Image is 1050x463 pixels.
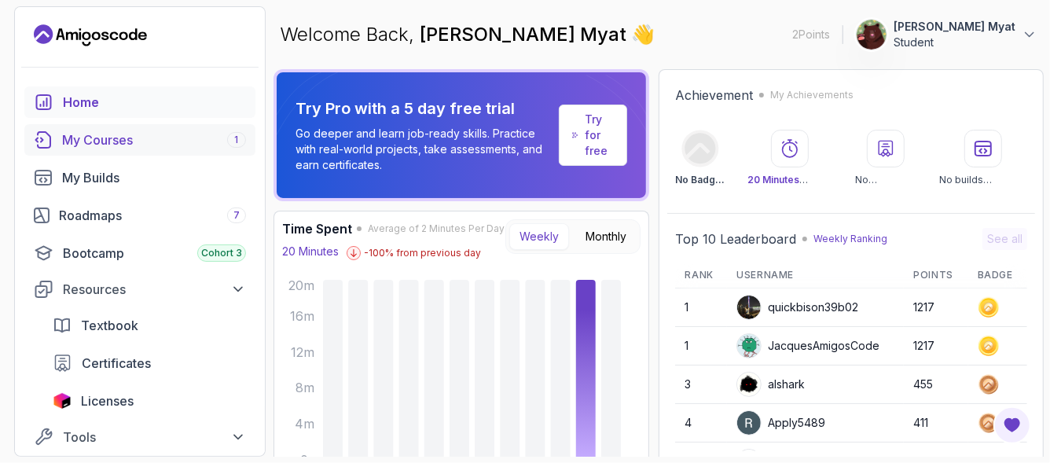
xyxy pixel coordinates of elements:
p: My Achievements [770,89,854,101]
img: user profile image [737,373,761,396]
div: quickbison39b02 [736,295,858,320]
td: 455 [904,366,967,404]
p: Weekly Ranking [813,233,887,245]
div: alshark [736,372,805,397]
div: My Courses [62,130,246,149]
td: 1217 [904,288,967,327]
tspan: 16m [290,309,314,324]
a: courses [24,124,255,156]
img: jetbrains icon [53,393,72,409]
div: Bootcamp [63,244,246,263]
button: Monthly [575,223,637,250]
td: 4 [675,404,727,443]
span: Licenses [81,391,134,410]
p: No Badge :( [675,174,725,186]
img: user profile image [857,20,887,50]
span: 👋 [628,18,659,50]
a: roadmaps [24,200,255,231]
button: Resources [24,275,255,303]
img: default monster avatar [737,334,761,358]
div: Tools [63,428,246,446]
p: Try Pro with a 5 day free trial [296,97,553,119]
a: licenses [43,385,255,417]
th: Badge [968,263,1027,288]
h2: Top 10 Leaderboard [675,230,796,248]
p: 20 Minutes [282,244,339,259]
tspan: 20m [288,278,314,293]
tspan: 8m [296,381,314,396]
th: Rank [675,263,727,288]
td: 1217 [904,327,967,366]
button: user profile image[PERSON_NAME] MyatStudent [856,19,1037,50]
div: My Builds [62,168,246,187]
td: 1 [675,288,727,327]
h2: Achievement [675,86,753,105]
p: Welcome Back, [280,22,655,47]
a: Try for free [585,112,614,159]
p: Student [894,35,1015,50]
p: 2 Points [792,27,830,42]
span: 7 [233,209,240,222]
h3: Time Spent [282,219,352,238]
span: [PERSON_NAME] Myat [420,23,631,46]
tspan: 12m [291,345,314,360]
button: Weekly [509,223,569,250]
a: textbook [43,310,255,341]
span: 1 [235,134,239,146]
th: Points [904,263,967,288]
a: certificates [43,347,255,379]
span: 20 Minutes [747,174,808,186]
button: Tools [24,423,255,451]
p: No certificates [855,174,917,186]
p: Watched [747,174,833,186]
div: Roadmaps [59,206,246,225]
div: Home [63,93,246,112]
p: [PERSON_NAME] Myat [894,19,1015,35]
a: home [24,86,255,118]
div: JacquesAmigosCode [736,333,879,358]
td: 1 [675,327,727,366]
span: Cohort 3 [201,247,242,259]
a: bootcamp [24,237,255,269]
td: 411 [904,404,967,443]
div: Resources [63,280,246,299]
a: Try for free [559,105,627,166]
span: Certificates [82,354,151,373]
th: Username [727,263,904,288]
td: 3 [675,366,727,404]
a: Landing page [34,23,147,48]
p: No builds completed [939,174,1027,186]
a: builds [24,162,255,193]
img: user profile image [737,411,761,435]
p: -100 % from previous day [364,247,481,259]
tspan: 4m [295,417,314,432]
span: Average of 2 Minutes Per Day [368,222,505,235]
button: See all [982,228,1027,250]
span: Textbook [81,316,138,335]
div: Apply5489 [736,410,825,435]
button: Open Feedback Button [993,406,1031,444]
p: Go deeper and learn job-ready skills. Practice with real-world projects, take assessments, and ea... [296,126,553,173]
img: user profile image [737,296,761,319]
